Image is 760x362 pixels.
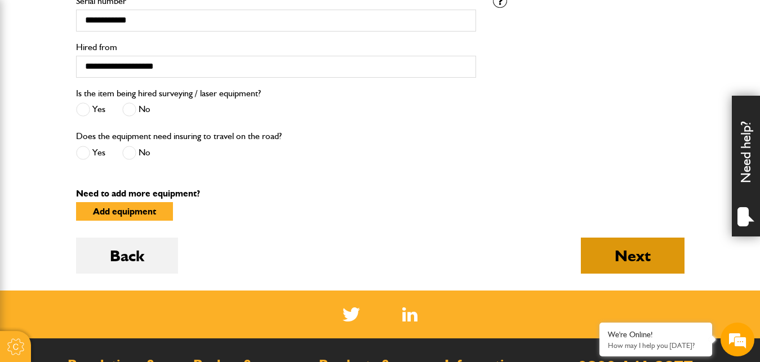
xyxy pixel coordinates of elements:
label: No [122,102,150,117]
label: No [122,146,150,160]
button: Back [76,238,178,274]
input: Enter your phone number [15,171,206,195]
button: Next [581,238,685,274]
p: How may I help you today? [608,341,704,350]
input: Enter your email address [15,137,206,162]
div: Minimize live chat window [185,6,212,33]
label: Yes [76,146,105,160]
label: Yes [76,102,105,117]
div: Chat with us now [59,63,189,78]
label: Does the equipment need insuring to travel on the road? [76,132,282,141]
input: Enter your last name [15,104,206,129]
textarea: Type your message and hit 'Enter' [15,204,206,272]
img: Twitter [343,307,360,321]
img: d_20077148190_company_1631870298795_20077148190 [19,62,47,78]
img: Linked In [402,307,417,321]
label: Is the item being hired surveying / laser equipment? [76,89,261,98]
a: LinkedIn [402,307,417,321]
div: We're Online! [608,330,704,339]
em: Start Chat [153,281,205,297]
p: Need to add more equipment? [76,189,685,198]
label: Hired from [76,43,476,52]
div: Need help? [732,96,760,236]
button: Add equipment [76,202,173,221]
